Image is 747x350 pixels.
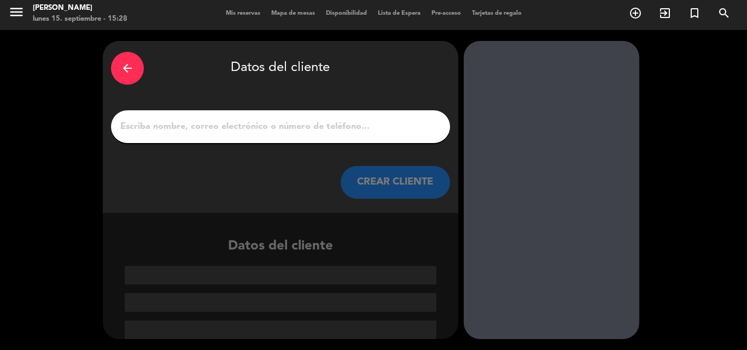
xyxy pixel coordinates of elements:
i: search [717,7,731,20]
div: [PERSON_NAME] [33,3,127,14]
i: menu [8,4,25,20]
i: add_circle_outline [629,7,642,20]
span: Mapa de mesas [266,10,320,16]
span: Lista de Espera [372,10,426,16]
i: turned_in_not [688,7,701,20]
div: Datos del cliente [103,236,458,339]
div: lunes 15. septiembre - 15:28 [33,14,127,25]
span: Tarjetas de regalo [466,10,527,16]
button: menu [8,4,25,24]
input: Escriba nombre, correo electrónico o número de teléfono... [119,119,442,134]
span: Mis reservas [220,10,266,16]
span: Disponibilidad [320,10,372,16]
div: Datos del cliente [111,49,450,87]
button: CREAR CLIENTE [341,166,450,199]
i: arrow_back [121,62,134,75]
span: Pre-acceso [426,10,466,16]
i: exit_to_app [658,7,672,20]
